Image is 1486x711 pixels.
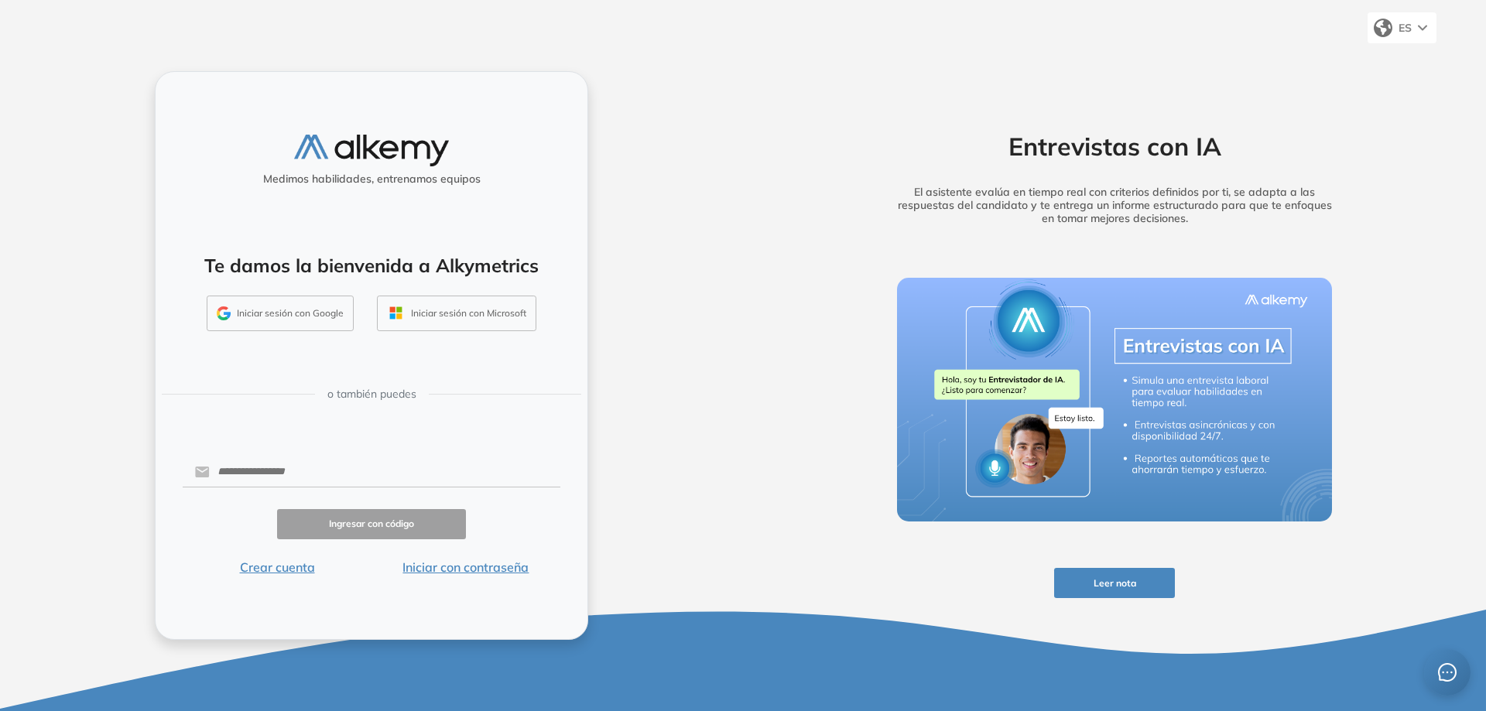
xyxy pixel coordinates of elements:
[1054,568,1175,598] button: Leer nota
[371,558,560,576] button: Iniciar con contraseña
[1374,19,1392,37] img: world
[897,278,1332,522] img: img-more-info
[217,306,231,320] img: GMAIL_ICON
[1418,25,1427,31] img: arrow
[387,304,405,322] img: OUTLOOK_ICON
[873,132,1356,161] h2: Entrevistas con IA
[873,186,1356,224] h5: El asistente evalúa en tiempo real con criterios definidos por ti, se adapta a las respuestas del...
[277,509,466,539] button: Ingresar con código
[176,255,567,277] h4: Te damos la bienvenida a Alkymetrics
[183,558,371,576] button: Crear cuenta
[377,296,536,331] button: Iniciar sesión con Microsoft
[327,386,416,402] span: o también puedes
[1399,21,1412,35] span: ES
[1438,663,1457,682] span: message
[294,135,449,166] img: logo-alkemy
[207,296,354,331] button: Iniciar sesión con Google
[162,173,581,186] h5: Medimos habilidades, entrenamos equipos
